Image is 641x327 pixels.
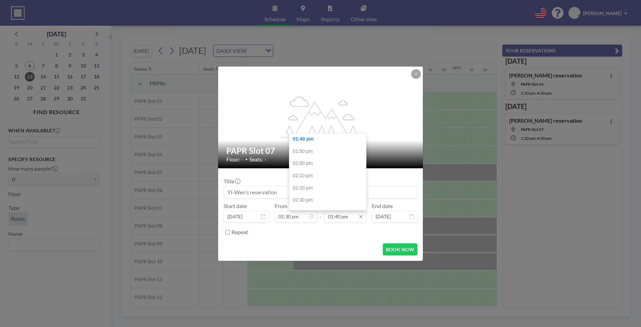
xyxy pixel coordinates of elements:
[245,157,248,162] span: •
[231,229,248,235] label: Repeat
[383,243,417,255] button: BOOK NOW
[224,178,240,185] label: Title
[249,156,266,163] span: Seats: -
[226,146,415,156] h2: PAPR Slot 07
[289,170,369,182] div: 02:10 pm
[289,182,369,194] div: 02:20 pm
[372,203,393,209] label: End date
[289,133,369,145] div: 01:40 pm
[224,186,417,198] input: Yi-Wen's reservation
[289,157,369,170] div: 02:00 pm
[289,206,369,219] div: 02:40 pm
[289,145,369,158] div: 01:50 pm
[289,194,369,206] div: 02:30 pm
[224,203,247,209] label: Start date
[226,156,243,163] span: Floor: -
[319,205,322,220] span: -
[275,203,287,209] label: From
